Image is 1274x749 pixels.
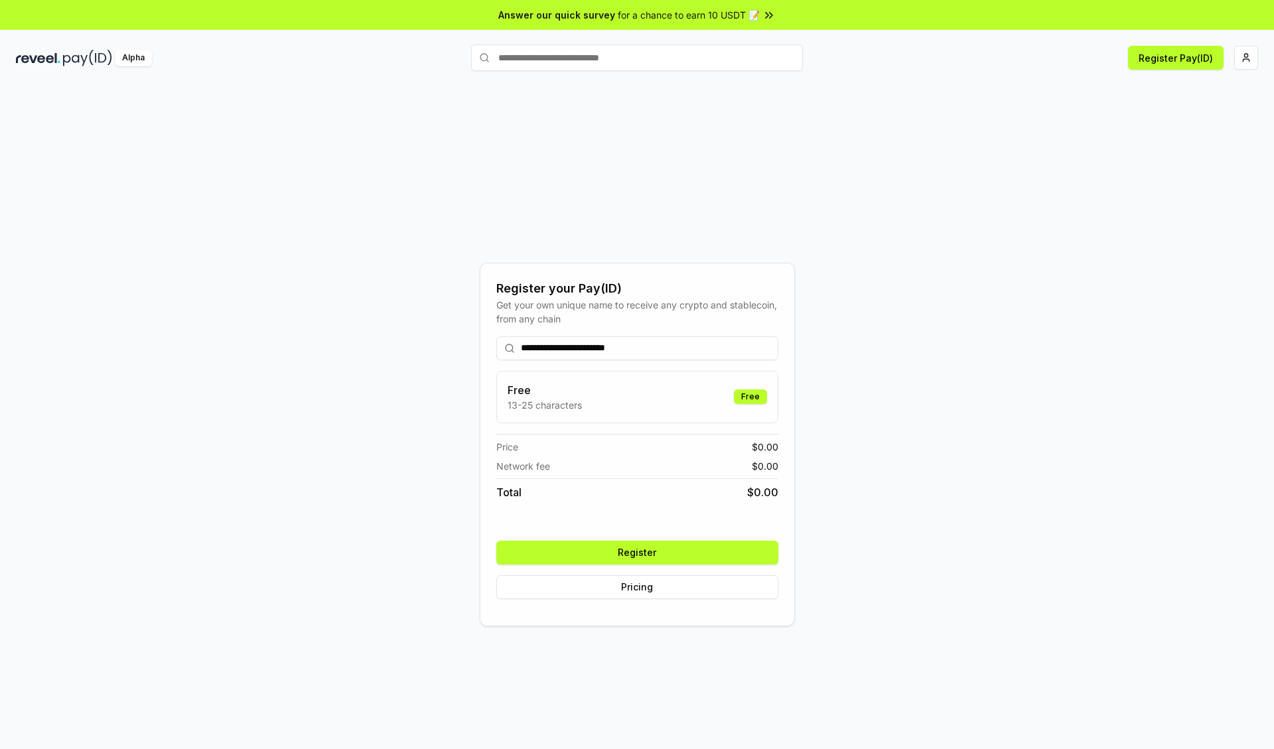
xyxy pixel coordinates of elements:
[496,279,778,298] div: Register your Pay(ID)
[498,8,615,22] span: Answer our quick survey
[508,382,582,398] h3: Free
[747,484,778,500] span: $ 0.00
[496,484,522,500] span: Total
[496,541,778,565] button: Register
[1128,46,1224,70] button: Register Pay(ID)
[496,298,778,326] div: Get your own unique name to receive any crypto and stablecoin, from any chain
[496,575,778,599] button: Pricing
[752,440,778,454] span: $ 0.00
[734,389,767,404] div: Free
[63,50,112,66] img: pay_id
[16,50,60,66] img: reveel_dark
[115,50,152,66] div: Alpha
[496,440,518,454] span: Price
[508,398,582,412] p: 13-25 characters
[752,459,778,473] span: $ 0.00
[618,8,760,22] span: for a chance to earn 10 USDT 📝
[496,459,550,473] span: Network fee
